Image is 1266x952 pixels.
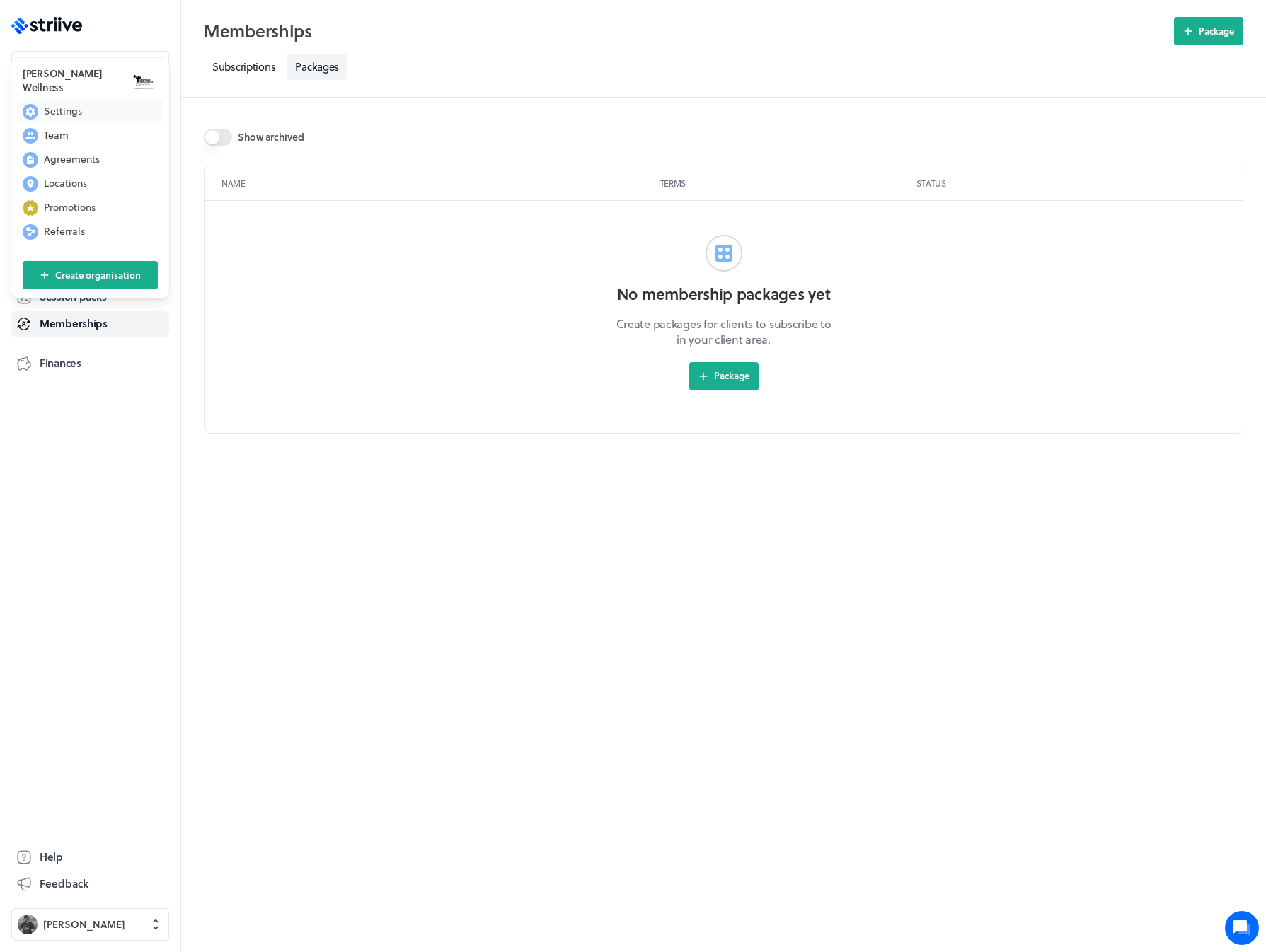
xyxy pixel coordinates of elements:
button: Referrals [17,221,163,243]
p: Terms [660,178,911,189]
span: Settings [44,104,82,118]
a: Packages [287,54,347,80]
span: Show archived [238,130,304,144]
button: Package [1174,17,1243,45]
p: Create packages for clients to subscribe to in your client area. [611,316,837,348]
span: Team [44,128,69,142]
img: Reiman Wellness [130,66,158,95]
p: Name [221,178,655,189]
button: Show archived [204,129,232,146]
span: Promotions [44,200,96,214]
h3: [PERSON_NAME] Wellness [23,66,118,95]
button: Package [689,362,759,390]
button: Agreements [17,149,163,171]
span: Package [714,369,749,382]
p: Status [916,178,1117,189]
input: Search articles [41,243,253,272]
iframe: gist-messenger-bubble-iframe [1225,911,1259,945]
h1: Hi [PERSON_NAME] [21,69,262,91]
p: Find an answer quickly [19,220,264,237]
nav: Tabs [204,54,1243,80]
a: Subscriptions [204,54,284,80]
span: Package [1199,25,1234,37]
button: Settings [17,100,163,123]
button: Create organisation [23,261,158,289]
span: Locations [44,176,87,190]
button: New conversation [22,165,261,193]
span: New conversation [91,173,170,185]
span: Referrals [44,224,85,238]
button: Team [17,124,163,147]
button: Promotions [17,197,163,219]
h2: We're here to help. Ask us anything! [21,94,262,139]
h2: Memberships [204,17,1166,45]
h2: No membership packages yet [611,283,837,305]
span: Agreements [44,152,100,166]
span: Create organisation [55,269,141,281]
button: Locations [17,173,163,195]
